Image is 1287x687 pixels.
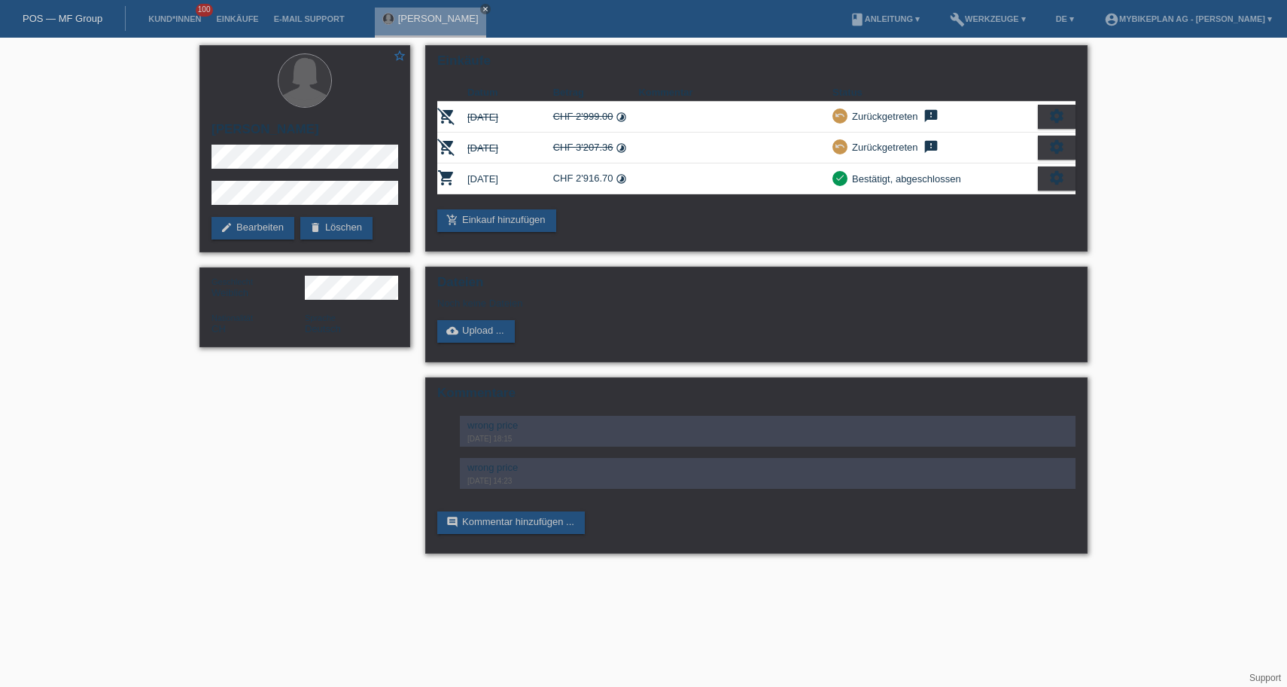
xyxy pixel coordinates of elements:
i: feedback [922,108,940,124]
i: undo [835,110,845,121]
i: Fixe Raten (36 Raten) [616,142,627,154]
i: settings [1048,139,1065,155]
a: Kund*innen [141,14,208,23]
div: wrong price [467,420,1068,431]
a: add_shopping_cartEinkauf hinzufügen [437,209,556,232]
th: Datum [467,84,553,102]
i: close [482,5,489,13]
i: build [950,12,965,27]
span: Geschlecht [211,277,253,286]
i: edit [221,221,233,234]
span: 100 [196,4,214,17]
th: Status [832,84,1038,102]
i: cloud_upload [446,325,458,337]
a: deleteLöschen [300,217,373,240]
div: wrong price [467,462,1068,473]
i: add_shopping_cart [446,214,458,226]
span: Nationalität [211,313,253,322]
i: POSP00026071 [437,169,455,187]
i: account_circle [1104,12,1119,27]
th: Betrag [553,84,639,102]
td: CHF 2'916.70 [553,163,639,194]
h2: Dateien [437,275,1076,298]
h2: Einkäufe [437,53,1076,76]
a: bookAnleitung ▾ [842,14,927,23]
td: CHF 2'999.00 [553,102,639,133]
h2: Kommentare [437,386,1076,408]
a: E-Mail Support [266,14,352,23]
a: commentKommentar hinzufügen ... [437,511,585,534]
a: Support [1249,673,1281,683]
th: Kommentar [638,84,832,102]
a: Einkäufe [208,14,266,23]
i: undo [835,141,845,151]
a: POS — MF Group [23,13,102,24]
a: buildWerkzeuge ▾ [942,14,1033,23]
i: delete [309,221,321,234]
div: Bestätigt, abgeschlossen [847,171,961,187]
a: account_circleMybikeplan AG - [PERSON_NAME] ▾ [1097,14,1279,23]
div: Zurückgetreten [847,139,917,155]
div: [DATE] 14:23 [467,477,1068,485]
i: check [835,173,845,183]
td: [DATE] [467,133,553,163]
td: [DATE] [467,102,553,133]
i: settings [1048,169,1065,186]
i: feedback [922,139,940,154]
i: POSP00023160 [437,138,455,156]
i: comment [446,516,458,528]
span: Deutsch [305,323,341,334]
div: Noch keine Dateien [437,298,897,309]
a: [PERSON_NAME] [398,13,479,24]
a: close [480,4,491,14]
i: star_border [393,49,406,63]
div: Zurückgetreten [847,108,917,124]
div: Weiblich [211,276,305,298]
span: Sprache [305,313,336,322]
a: DE ▾ [1048,14,1082,23]
a: cloud_uploadUpload ... [437,320,515,343]
a: star_border [393,49,406,65]
h2: [PERSON_NAME] [211,122,398,145]
i: POSP00023158 [437,107,455,125]
td: [DATE] [467,163,553,194]
i: book [850,12,865,27]
a: editBearbeiten [211,217,294,240]
td: CHF 3'207.36 [553,133,639,163]
span: Schweiz [211,323,226,334]
i: settings [1048,108,1065,124]
i: Fixe Raten (48 Raten) [616,111,627,123]
div: [DATE] 18:15 [467,435,1068,443]
i: Fixe Raten (36 Raten) [616,173,627,185]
